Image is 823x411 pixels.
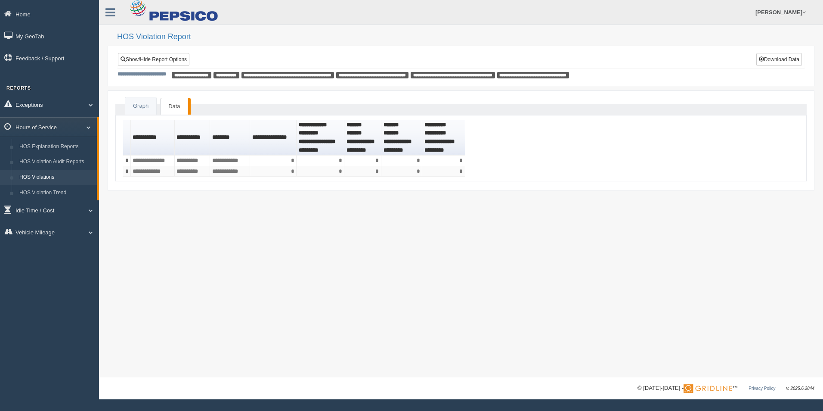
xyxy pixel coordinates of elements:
[117,33,814,41] h2: HOS Violation Report
[381,120,423,156] th: Sort column
[210,120,250,156] th: Sort column
[15,185,97,201] a: HOS Violation Trend
[15,154,97,170] a: HOS Violation Audit Reports
[131,120,175,156] th: Sort column
[250,120,297,156] th: Sort column
[344,120,381,156] th: Sort column
[684,384,732,393] img: Gridline
[125,97,156,115] a: Graph
[786,386,814,391] span: v. 2025.6.2844
[297,120,344,156] th: Sort column
[422,120,465,156] th: Sort column
[15,170,97,185] a: HOS Violations
[118,53,189,66] a: Show/Hide Report Options
[15,139,97,155] a: HOS Explanation Reports
[749,386,775,391] a: Privacy Policy
[175,120,210,156] th: Sort column
[637,384,814,393] div: © [DATE]-[DATE] - ™
[756,53,802,66] button: Download Data
[161,98,188,115] a: Data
